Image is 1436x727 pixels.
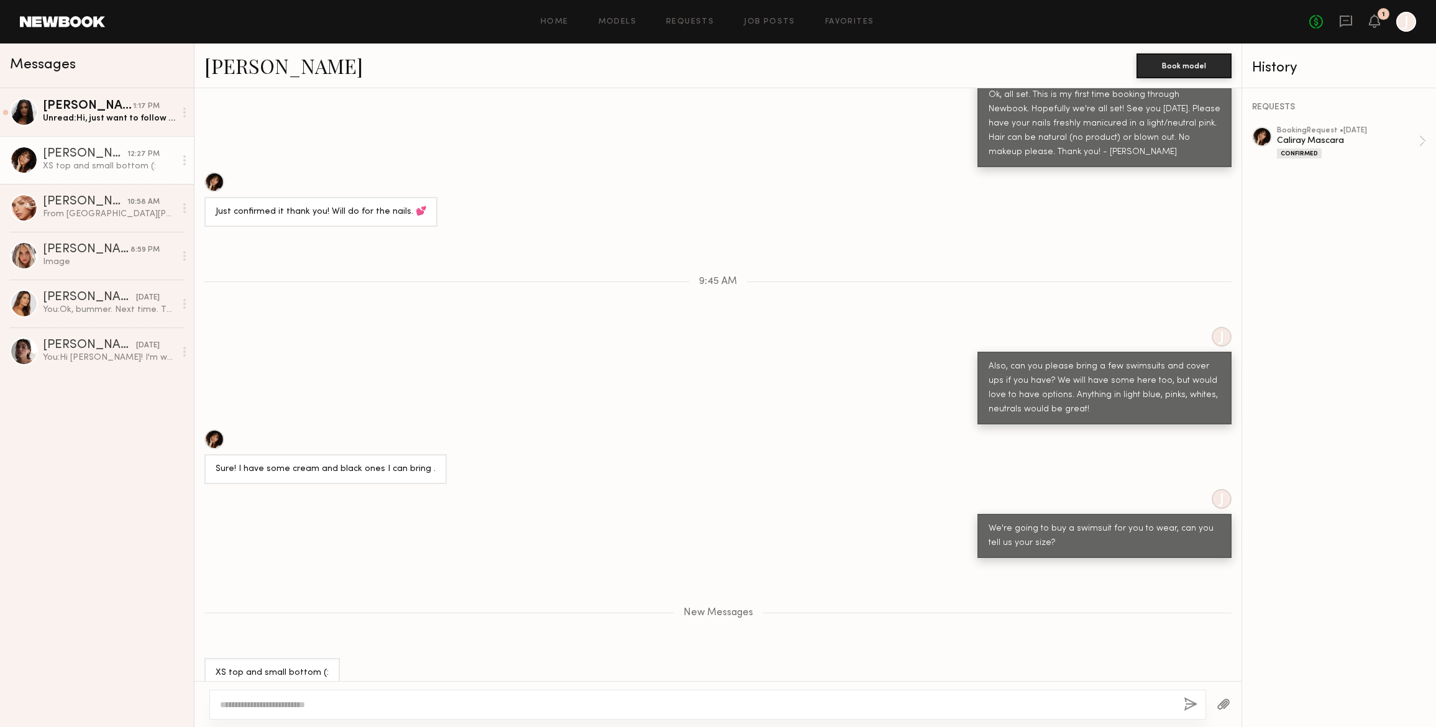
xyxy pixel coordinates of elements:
span: New Messages [684,608,753,618]
div: [PERSON_NAME] [43,148,127,160]
div: History [1252,61,1426,75]
div: [PERSON_NAME] [43,291,136,304]
a: Book model [1136,60,1232,70]
div: 8:59 PM [130,244,160,256]
div: Also, can you please bring a few swimsuits and cover ups if you have? We will have some here too,... [989,360,1220,417]
div: Sure! I have some cream and black ones I can bring . [216,462,436,477]
div: You: Ok, bummer. Next time. Thanks! [43,304,175,316]
a: Requests [666,18,714,26]
div: REQUESTS [1252,103,1426,112]
div: Image [43,256,175,268]
div: From [GEOGRAPHIC_DATA][PERSON_NAME] [43,208,175,220]
a: J [1396,12,1416,32]
div: Caliray Mascara [1277,135,1419,147]
div: [PERSON_NAME] [43,196,127,208]
a: [PERSON_NAME] [204,52,363,79]
a: Home [541,18,569,26]
div: [DATE] [136,340,160,352]
button: Book model [1136,53,1232,78]
div: Confirmed [1277,149,1322,158]
a: bookingRequest •[DATE]Caliray MascaraConfirmed [1277,127,1426,158]
div: Ok, all set. This is my first time booking through Newbook. Hopefully we're all set! See you [DAT... [989,88,1220,160]
div: [PERSON_NAME] [43,100,133,112]
div: 10:58 AM [127,196,160,208]
div: 12:27 PM [127,149,160,160]
a: Favorites [825,18,874,26]
a: Models [598,18,636,26]
div: 1:17 PM [133,101,160,112]
a: Job Posts [744,18,795,26]
div: 1 [1382,11,1385,18]
div: [PERSON_NAME] [43,244,130,256]
div: [DATE] [136,292,160,304]
span: 9:45 AM [699,277,737,287]
span: Messages [10,58,76,72]
div: You: Hi [PERSON_NAME]! I'm writing on behalf of makeup brand caliray. We are interested in hiring... [43,352,175,363]
div: XS top and small bottom (: [43,160,175,172]
div: We're going to buy a swimsuit for you to wear, can you tell us your size? [989,522,1220,551]
div: XS top and small bottom (: [216,666,329,680]
div: [PERSON_NAME] [43,339,136,352]
div: Just confirmed it thank you! Will do for the nails. 💕 [216,205,426,219]
div: Unread: Hi, just want to follow up on this! [43,112,175,124]
div: booking Request • [DATE] [1277,127,1419,135]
